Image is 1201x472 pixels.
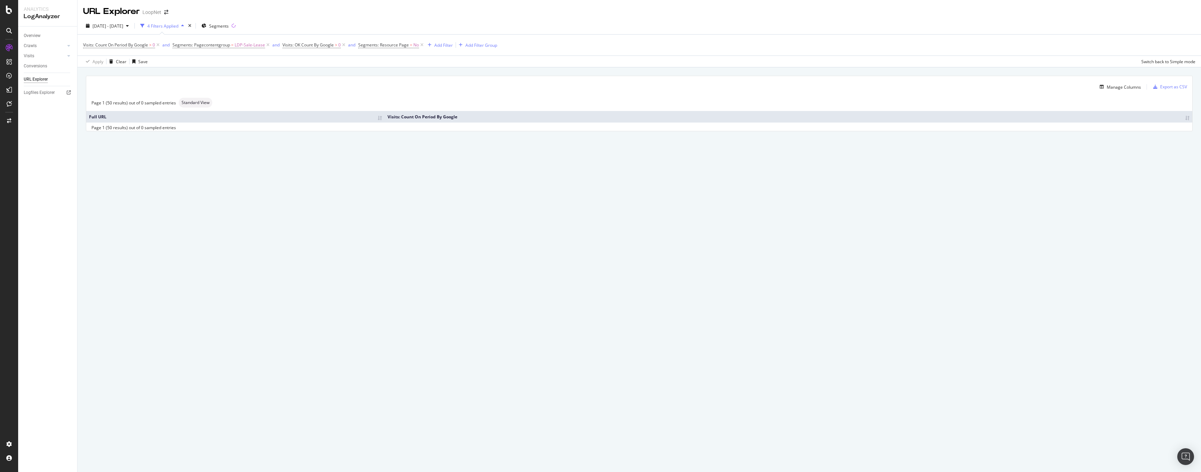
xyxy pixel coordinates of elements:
[164,10,168,15] div: arrow-right-arrow-left
[130,56,148,67] button: Save
[86,111,385,123] th: Full URL
[162,42,170,48] button: and
[231,42,234,48] span: =
[138,20,187,31] button: 4 Filters Applied
[1150,81,1187,93] button: Export as CSV
[385,111,1192,123] th: Visits: Count On Period By Google
[24,62,72,70] a: Conversions
[434,42,453,48] div: Add Filter
[93,59,103,65] div: Apply
[1139,56,1195,67] button: Switch back to Simple mode
[410,42,412,48] span: =
[413,40,419,50] span: No
[24,62,47,70] div: Conversions
[142,9,161,16] div: LoopNet
[24,13,72,21] div: LogAnalyzer
[272,42,280,48] button: and
[1141,59,1195,65] div: Switch back to Simple mode
[83,6,140,17] div: URL Explorer
[358,42,409,48] span: Segments: Resource Page
[106,56,126,67] button: Clear
[24,32,72,39] a: Overview
[179,98,212,108] div: neutral label
[83,56,103,67] button: Apply
[116,59,126,65] div: Clear
[348,42,355,48] button: and
[24,52,34,60] div: Visits
[1107,84,1141,90] div: Manage Columns
[282,42,334,48] span: Visits: OK Count By Google
[456,41,497,49] button: Add Filter Group
[187,22,193,29] div: times
[338,40,341,50] span: 0
[24,89,55,96] div: Logfiles Explorer
[138,59,148,65] div: Save
[24,52,65,60] a: Visits
[209,23,229,29] span: Segments
[1160,84,1187,90] div: Export as CSV
[83,42,148,48] span: Visits: Count On Period By Google
[1177,448,1194,465] div: Open Intercom Messenger
[24,76,72,83] a: URL Explorer
[83,20,132,31] button: [DATE] - [DATE]
[199,20,231,31] button: Segments
[147,23,178,29] div: 4 Filters Applied
[425,41,453,49] button: Add Filter
[24,76,48,83] div: URL Explorer
[335,42,337,48] span: >
[153,40,155,50] span: 0
[91,125,176,131] div: Page 1 (50 results) out of 0 sampled entries
[149,42,152,48] span: >
[24,32,40,39] div: Overview
[24,42,37,50] div: Crawls
[91,100,176,106] div: Page 1 (50 results) out of 0 sampled entries
[24,6,72,13] div: Analytics
[182,101,209,105] span: Standard View
[1097,83,1141,91] button: Manage Columns
[172,42,230,48] span: Segments: Pagecontentgroup
[24,89,72,96] a: Logfiles Explorer
[465,42,497,48] div: Add Filter Group
[235,40,265,50] span: LDP-Sale-Lease
[24,42,65,50] a: Crawls
[93,23,123,29] span: [DATE] - [DATE]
